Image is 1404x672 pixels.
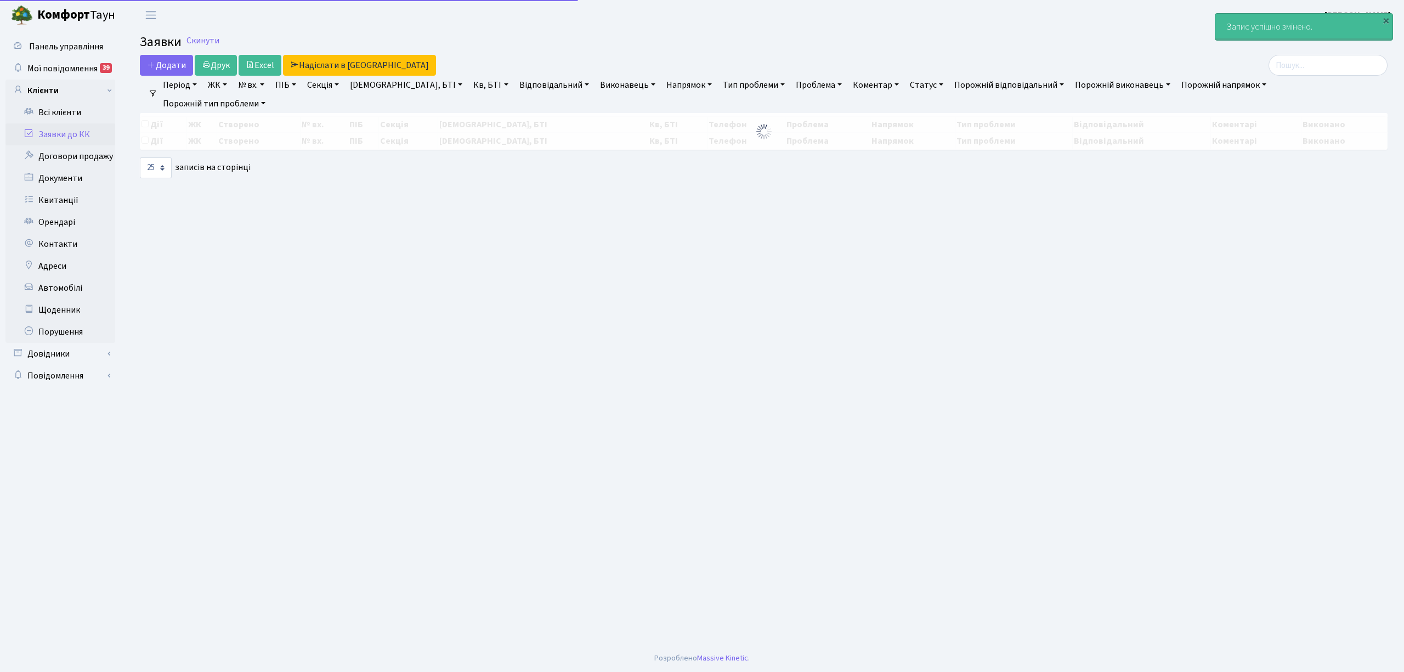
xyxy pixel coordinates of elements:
span: Таун [37,6,115,25]
span: Заявки [140,32,182,52]
b: Комфорт [37,6,90,24]
a: Всі клієнти [5,101,115,123]
div: 39 [100,63,112,73]
a: Порожній тип проблеми [158,94,270,113]
input: Пошук... [1269,55,1388,76]
div: Запис успішно змінено. [1215,14,1392,40]
a: Адреси [5,255,115,277]
a: Напрямок [662,76,716,94]
a: Щоденник [5,299,115,321]
select: записів на сторінці [140,157,172,178]
a: Автомобілі [5,277,115,299]
span: Панель управління [29,41,103,53]
a: № вх. [234,76,269,94]
a: [PERSON_NAME] [1324,9,1391,22]
a: Відповідальний [515,76,593,94]
a: Друк [195,55,237,76]
a: Квитанції [5,189,115,211]
img: logo.png [11,4,33,26]
a: Скинути [186,36,219,46]
a: ЖК [203,76,231,94]
a: Документи [5,167,115,189]
a: Порожній напрямок [1177,76,1271,94]
label: записів на сторінці [140,157,251,178]
a: Довідники [5,343,115,365]
a: Додати [140,55,193,76]
a: [DEMOGRAPHIC_DATA], БТІ [346,76,467,94]
a: Excel [239,55,281,76]
div: Розроблено . [654,652,750,664]
a: Договори продажу [5,145,115,167]
a: Статус [905,76,948,94]
a: Період [158,76,201,94]
span: Мої повідомлення [27,63,98,75]
a: Massive Kinetic [697,652,748,664]
a: Повідомлення [5,365,115,387]
a: Контакти [5,233,115,255]
span: Додати [147,59,186,71]
a: ПІБ [271,76,301,94]
a: Коментар [848,76,903,94]
img: Обробка... [755,123,773,140]
a: Орендарі [5,211,115,233]
a: Кв, БТІ [469,76,512,94]
a: Надіслати в [GEOGRAPHIC_DATA] [283,55,436,76]
div: × [1380,15,1391,26]
a: Клієнти [5,80,115,101]
a: Панель управління [5,36,115,58]
a: Тип проблеми [718,76,789,94]
a: Порожній відповідальний [950,76,1068,94]
a: Порожній виконавець [1071,76,1175,94]
a: Секція [303,76,343,94]
a: Заявки до КК [5,123,115,145]
a: Проблема [791,76,846,94]
button: Переключити навігацію [137,6,165,24]
a: Мої повідомлення39 [5,58,115,80]
b: [PERSON_NAME] [1324,9,1391,21]
a: Порушення [5,321,115,343]
a: Виконавець [596,76,660,94]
